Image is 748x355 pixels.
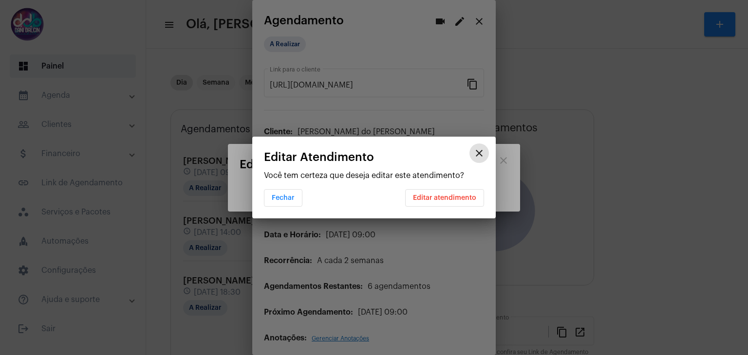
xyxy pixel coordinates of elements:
[473,147,485,159] mat-icon: close
[264,171,484,180] p: Você tem certeza que deseja editar este atendimento?
[264,151,374,163] span: Editar Atendimento
[405,189,484,207] button: Editar atendimento
[413,195,476,201] span: Editar atendimento
[264,189,302,207] button: Fechar
[272,195,295,201] span: Fechar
